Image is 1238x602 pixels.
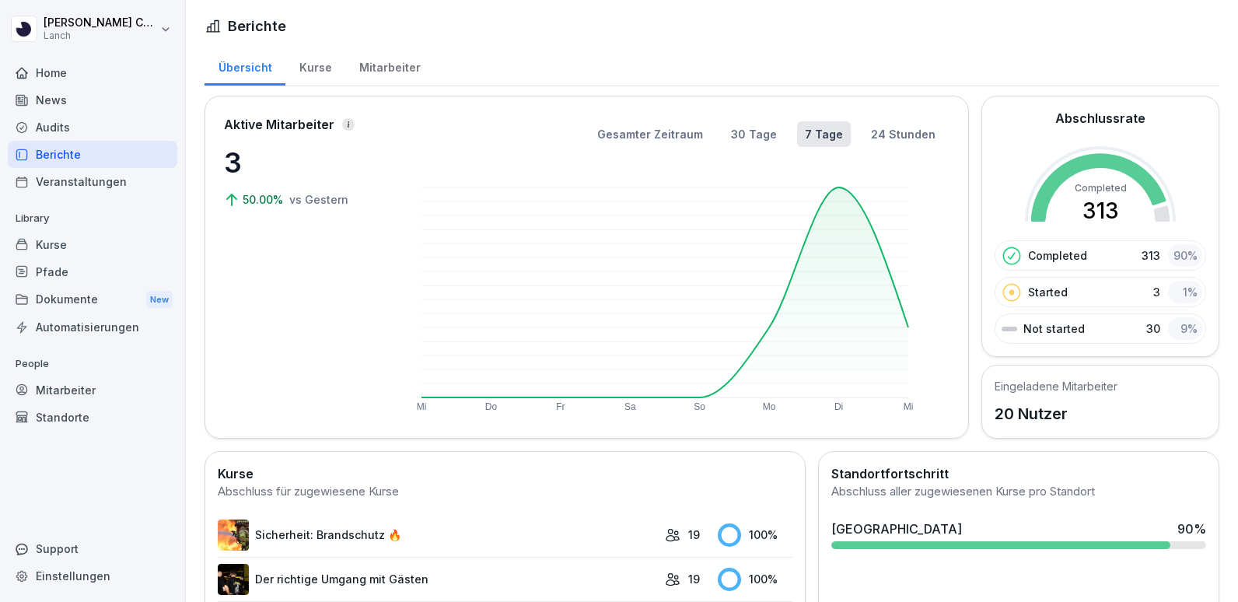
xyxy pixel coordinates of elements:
a: Standorte [8,404,177,431]
button: 7 Tage [797,121,851,147]
img: zzov6v7ntk26bk7mur8pz9wg.png [218,520,249,551]
h1: Berichte [228,16,286,37]
p: 3 [1153,284,1160,300]
text: So [694,401,705,412]
a: Automatisierungen [8,313,177,341]
a: Home [8,59,177,86]
p: 313 [1142,247,1160,264]
text: Fr [556,401,565,412]
p: Completed [1028,247,1087,264]
p: 50.00% [243,191,286,208]
a: Sicherheit: Brandschutz 🔥 [218,520,657,551]
a: Mitarbeiter [345,46,434,86]
text: Do [485,401,498,412]
a: [GEOGRAPHIC_DATA]90% [825,513,1212,555]
a: Berichte [8,141,177,168]
img: exccdt3swefehl83oodrhcfl.png [218,564,249,595]
h5: Eingeladene Mitarbeiter [995,378,1117,394]
p: 19 [688,571,700,587]
button: 30 Tage [723,121,785,147]
h2: Standortfortschritt [831,464,1206,483]
text: Sa [624,401,636,412]
a: Der richtige Umgang mit Gästen [218,564,657,595]
h2: Kurse [218,464,792,483]
div: Support [8,535,177,562]
a: Kurse [8,231,177,258]
a: Einstellungen [8,562,177,590]
p: People [8,352,177,376]
p: 30 [1146,320,1160,337]
a: Audits [8,114,177,141]
p: Aktive Mitarbeiter [224,115,334,134]
div: [GEOGRAPHIC_DATA] [831,520,962,538]
div: Abschluss für zugewiesene Kurse [218,483,792,501]
p: 19 [688,527,700,543]
a: Kurse [285,46,345,86]
h2: Abschlussrate [1055,109,1145,128]
button: Gesamter Zeitraum [589,121,711,147]
text: Mi [417,401,427,412]
p: vs Gestern [289,191,348,208]
a: Übersicht [205,46,285,86]
button: 24 Stunden [863,121,943,147]
a: Veranstaltungen [8,168,177,195]
div: Dokumente [8,285,177,314]
div: 9 % [1168,317,1202,340]
a: Mitarbeiter [8,376,177,404]
p: 3 [224,142,379,184]
p: Library [8,206,177,231]
text: Di [834,401,843,412]
p: Started [1028,284,1068,300]
div: Abschluss aller zugewiesenen Kurse pro Standort [831,483,1206,501]
text: Mo [763,401,776,412]
p: [PERSON_NAME] Cancillieri [44,16,157,30]
a: News [8,86,177,114]
a: Pfade [8,258,177,285]
div: 1 % [1168,281,1202,303]
text: Mi [904,401,914,412]
div: New [146,291,173,309]
div: 100 % [718,523,793,547]
div: 90 % [1177,520,1206,538]
a: DokumenteNew [8,285,177,314]
p: Lanch [44,30,157,41]
p: 20 Nutzer [995,402,1117,425]
div: 100 % [718,568,793,591]
p: Not started [1023,320,1085,337]
div: 90 % [1168,244,1202,267]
